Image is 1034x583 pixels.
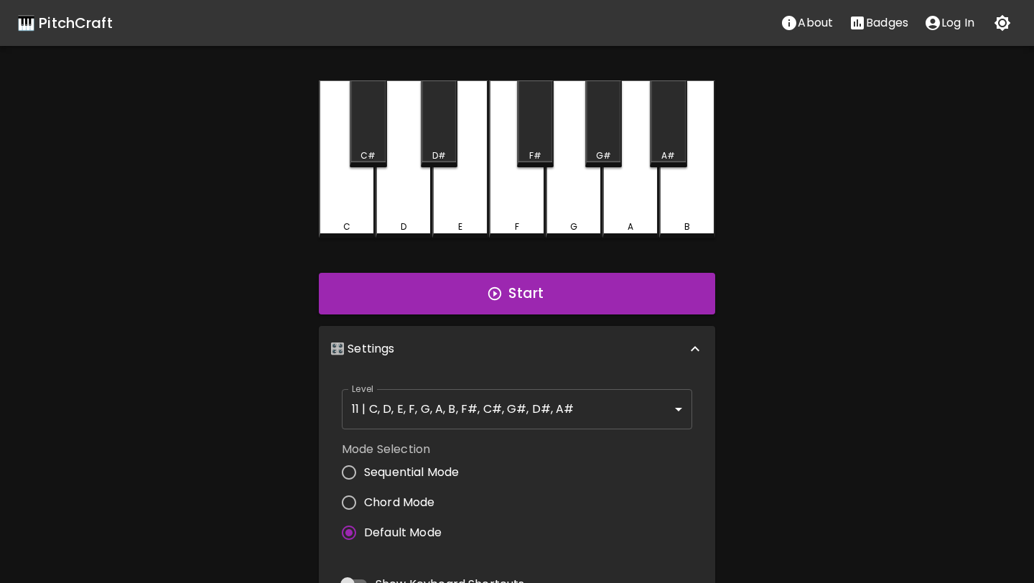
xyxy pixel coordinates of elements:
div: 11 | C, D, E, F, G, A, B, F#, C#, G#, D#, A# [342,389,692,429]
div: F# [529,149,541,162]
div: B [684,220,690,233]
div: C# [360,149,376,162]
p: Log In [941,14,974,32]
div: G# [596,149,611,162]
button: Stats [841,9,916,37]
div: F [515,220,519,233]
div: E [458,220,462,233]
button: About [773,9,841,37]
span: Sequential Mode [364,464,459,481]
div: A# [661,149,675,162]
p: Badges [866,14,908,32]
button: Start [319,273,715,314]
label: Level [352,383,374,395]
span: Default Mode [364,524,442,541]
label: Mode Selection [342,441,470,457]
p: About [798,14,833,32]
button: account of current user [916,9,982,37]
div: 🎛️ Settings [319,326,715,372]
span: Chord Mode [364,494,435,511]
div: D# [432,149,446,162]
p: 🎛️ Settings [330,340,395,358]
div: G [570,220,577,233]
div: D [401,220,406,233]
div: A [628,220,633,233]
a: 🎹 PitchCraft [17,11,113,34]
div: C [343,220,350,233]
